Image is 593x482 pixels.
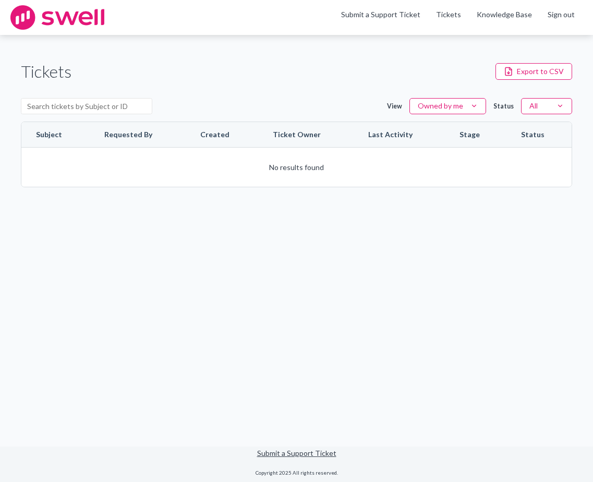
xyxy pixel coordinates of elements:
div: Navigation Menu [428,9,583,26]
th: Ticket Owner [258,122,354,147]
iframe: Chat Widget [359,63,593,482]
input: Search tickets by Subject or ID [21,98,152,115]
a: Tickets [436,9,461,20]
a: Submit a Support Ticket [341,10,420,19]
th: Requested By [90,122,185,147]
div: No results found [36,155,557,180]
h1: Tickets [21,60,71,83]
a: Knowledge Base [477,9,532,20]
th: Last Activity [354,122,445,147]
img: swell [10,5,104,30]
nav: Swell CX Support [333,9,583,26]
a: Sign out [548,9,575,20]
th: Created [186,122,258,147]
th: Subject [21,122,90,147]
ul: Main menu [333,9,583,26]
a: Submit a Support Ticket [257,449,336,457]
